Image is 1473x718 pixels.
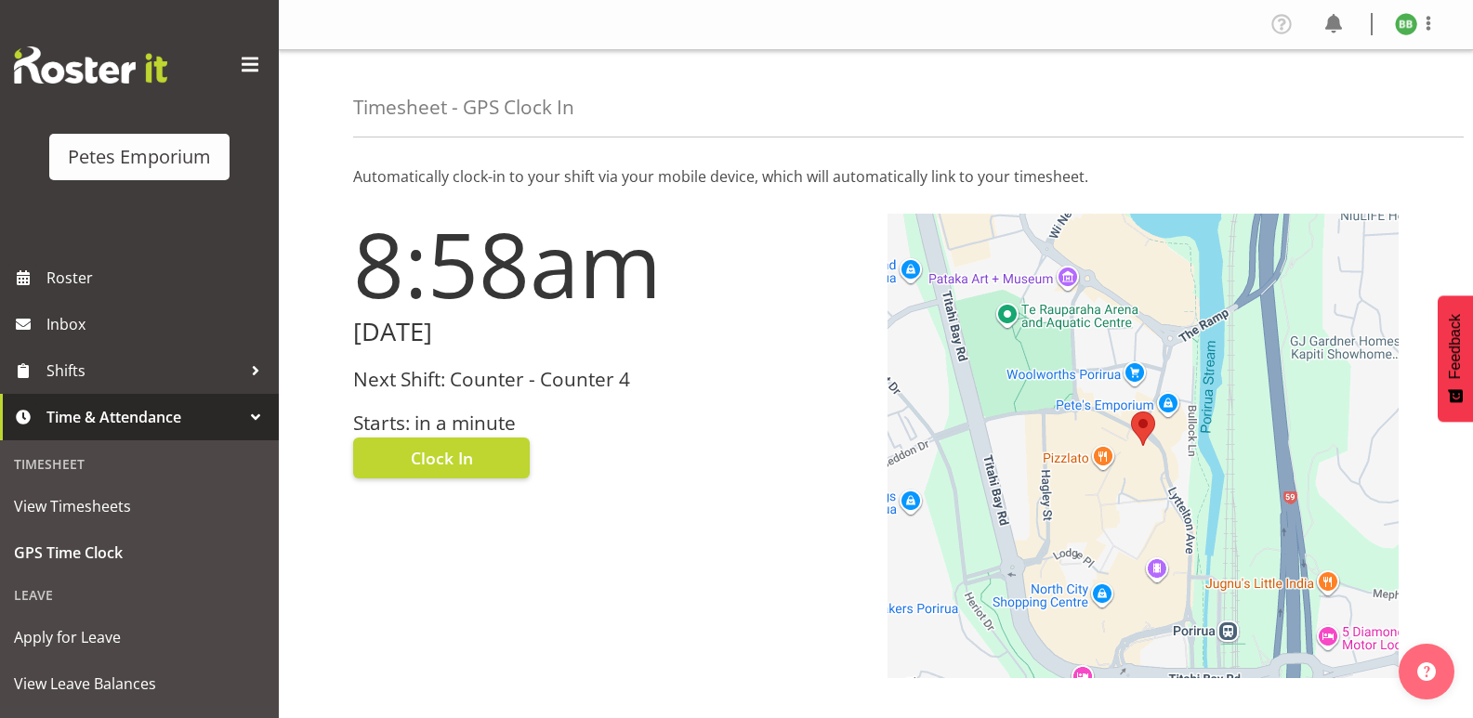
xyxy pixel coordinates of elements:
span: View Timesheets [14,492,265,520]
h2: [DATE] [353,318,865,346]
a: View Leave Balances [5,660,274,707]
h3: Next Shift: Counter - Counter 4 [353,369,865,390]
div: Leave [5,576,274,614]
span: GPS Time Clock [14,539,265,567]
button: Feedback - Show survey [1438,295,1473,422]
h4: Timesheet - GPS Clock In [353,97,574,118]
span: Clock In [411,446,473,470]
a: GPS Time Clock [5,529,274,576]
img: beena-bist9974.jpg [1395,13,1417,35]
span: Feedback [1447,314,1464,379]
p: Automatically clock-in to your shift via your mobile device, which will automatically link to you... [353,165,1399,188]
div: Petes Emporium [68,143,211,171]
span: Shifts [46,357,242,385]
a: View Timesheets [5,483,274,529]
span: Apply for Leave [14,623,265,651]
span: Inbox [46,310,270,338]
div: Timesheet [5,445,274,483]
span: Time & Attendance [46,403,242,431]
span: View Leave Balances [14,670,265,698]
h1: 8:58am [353,214,865,314]
img: Rosterit website logo [14,46,167,84]
button: Clock In [353,437,530,478]
span: Roster [46,264,270,292]
a: Apply for Leave [5,614,274,660]
img: help-xxl-2.png [1417,662,1436,681]
h3: Starts: in a minute [353,412,865,434]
